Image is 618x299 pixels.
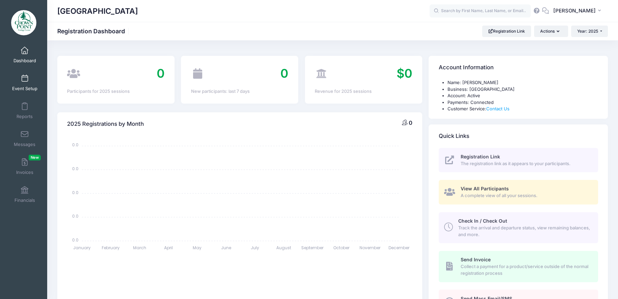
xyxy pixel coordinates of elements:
[16,170,33,175] span: Invoices
[72,213,79,219] tspan: 0.0
[447,99,598,106] li: Payments: Connected
[461,192,590,199] span: A complete view of all your sessions.
[534,26,568,37] button: Actions
[13,58,36,64] span: Dashboard
[29,155,41,160] span: New
[397,66,412,81] span: $0
[191,88,288,95] div: New participants: last 7 days
[461,263,590,276] span: Collect a payment for a product/service outside of the normal registration process
[461,160,590,167] span: The registration link as it appears to your participants.
[157,66,165,81] span: 0
[72,166,79,172] tspan: 0.0
[447,106,598,112] li: Customer Service:
[14,197,35,203] span: Financials
[439,180,598,204] a: View All Participants A complete view of all your sessions.
[447,92,598,99] li: Account: Active
[67,114,144,134] h4: 2025 Registrations by Month
[72,189,79,195] tspan: 0.0
[9,99,41,122] a: Reports
[301,245,324,251] tspan: September
[571,26,608,37] button: Year: 2025
[458,225,590,238] span: Track the arrival and departure status, view remaining balances, and more.
[102,245,120,251] tspan: February
[333,245,350,251] tspan: October
[458,218,507,224] span: Check In / Check Out
[72,237,79,242] tspan: 0.0
[193,245,202,251] tspan: May
[57,3,138,19] h1: [GEOGRAPHIC_DATA]
[9,71,41,95] a: Event Setup
[461,257,491,262] span: Send Invoice
[14,142,35,147] span: Messages
[430,4,531,18] input: Search by First Name, Last Name, or Email...
[73,245,91,251] tspan: January
[9,155,41,178] a: InvoicesNew
[447,86,598,93] li: Business: [GEOGRAPHIC_DATA]
[67,88,164,95] div: Participants for 2025 sessions
[276,245,291,251] tspan: August
[461,186,509,191] span: View All Participants
[447,79,598,86] li: Name: [PERSON_NAME]
[17,114,33,119] span: Reports
[482,26,531,37] a: Registration Link
[72,142,79,148] tspan: 0.0
[164,245,173,251] tspan: April
[360,245,381,251] tspan: November
[11,10,36,35] img: Crown Point Ecology Center
[439,126,469,146] h4: Quick Links
[9,43,41,67] a: Dashboard
[439,148,598,173] a: Registration Link The registration link as it appears to your participants.
[461,154,500,159] span: Registration Link
[280,66,288,81] span: 0
[486,106,509,111] a: Contact Us
[439,212,598,243] a: Check In / Check Out Track the arrival and departure status, view remaining balances, and more.
[549,3,608,19] button: [PERSON_NAME]
[315,88,412,95] div: Revenue for 2025 sessions
[251,245,259,251] tspan: July
[9,183,41,206] a: Financials
[439,251,598,282] a: Send Invoice Collect a payment for a product/service outside of the normal registration process
[577,29,598,34] span: Year: 2025
[9,127,41,150] a: Messages
[133,245,146,251] tspan: March
[12,86,37,91] span: Event Setup
[409,119,412,126] span: 0
[553,7,596,14] span: [PERSON_NAME]
[439,58,494,77] h4: Account Information
[389,245,410,251] tspan: December
[57,28,131,35] h1: Registration Dashboard
[221,245,231,251] tspan: June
